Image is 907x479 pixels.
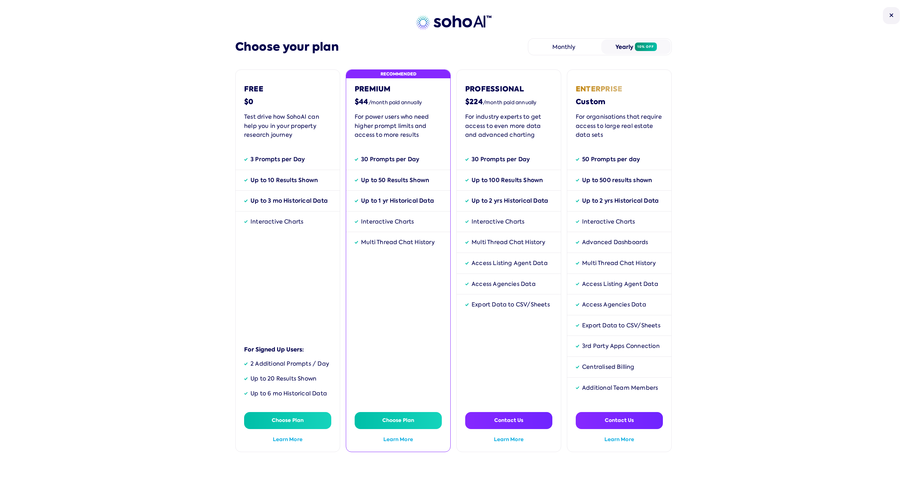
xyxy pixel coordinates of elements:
[465,436,552,443] a: Learn More
[465,97,552,107] div: $224
[416,16,491,30] img: SohoAI
[582,155,640,164] div: 50 Prompts per day
[355,217,358,226] img: Tick Icon
[355,176,358,185] img: Tick Icon
[244,112,331,141] div: Test drive how SohoAI can help you in your property research journey
[576,176,579,185] img: Tick Icon
[465,84,552,94] div: Professional
[250,196,328,205] div: Up to 3 mo Historical Data
[244,412,331,429] button: Choose Plan
[465,196,469,205] img: Tick Icon
[250,155,305,164] div: 3 Prompts per Day
[465,176,469,185] img: Tick Icon
[576,280,579,289] img: Tick Icon
[244,97,331,107] div: $0
[582,321,660,330] div: Export Data to CSV/Sheets
[576,97,663,107] div: Custom
[582,383,658,393] div: Additional Team Members
[472,259,548,268] div: Access Listing Agent Data
[361,196,434,205] div: Up to 1 yr Historical Data
[355,84,442,94] div: Premium
[355,412,442,429] button: Choose Plan
[361,176,429,185] div: Up to 50 Results Shown
[601,39,671,54] div: Yearly
[250,389,327,398] div: Up to 6 mo Historical Data
[582,176,652,185] div: Up to 500 results shown
[576,196,579,205] img: Tick Icon
[582,342,660,351] div: 3rd Party Apps Connection
[465,280,469,289] img: Tick Icon
[576,112,663,141] div: For organisations that require access to large real estate data sets
[465,112,552,141] div: For industry experts to get access to even more data and advanced charting
[635,43,657,51] span: 10% off
[582,196,659,205] div: Up to 2 yrs Historical Data
[346,70,450,78] div: Recommended
[244,389,248,398] img: Tick Icon
[244,196,248,205] img: Tick Icon
[244,374,248,383] img: Tick Icon
[472,280,536,289] div: Access Agencies Data
[576,436,663,443] a: Learn More
[355,155,358,164] img: Tick Icon
[244,436,331,443] a: Learn More
[244,176,248,185] img: Tick Icon
[244,359,248,368] img: Tick Icon
[582,238,648,247] div: Advanced Dashboards
[235,39,339,55] div: Choose your plan
[576,259,579,268] img: Tick Icon
[355,196,358,205] img: Tick Icon
[483,99,536,106] span: /month paid annually
[355,238,358,247] img: Tick Icon
[361,238,435,247] div: Multi Thread Chat History
[465,412,552,429] button: Contact Us
[576,217,579,226] img: Tick Icon
[529,39,598,54] div: Monthly
[244,217,248,226] img: Tick Icon
[576,84,663,94] div: Enterprise
[472,238,545,247] div: Multi Thread Chat History
[361,217,414,226] div: Interactive Charts
[576,342,579,351] img: Tick Icon
[576,412,663,429] button: Contact Us
[576,383,579,393] img: Tick Icon
[368,99,422,106] span: /month paid annually
[355,436,442,443] a: Learn More
[250,374,316,383] div: Up to 20 Results Shown
[582,300,646,309] div: Access Agencies Data
[472,155,530,164] div: 30 Prompts per Day
[250,217,303,226] div: Interactive Charts
[472,176,543,185] div: Up to 100 Results Shown
[582,259,656,268] div: Multi Thread Chat History
[472,196,548,205] div: Up to 2 yrs Historical Data
[576,155,579,164] img: Tick Icon
[244,84,331,94] div: Free
[472,217,524,226] div: Interactive Charts
[582,362,635,372] div: Centralised Billing
[250,176,318,185] div: Up to 10 Results Shown
[582,217,635,226] div: Interactive Charts
[889,13,894,17] img: Close
[355,97,442,107] div: $44
[576,362,579,372] img: Tick Icon
[244,345,331,354] div: For Signed Up Users:
[361,155,419,164] div: 30 Prompts per Day
[465,217,469,226] img: Tick Icon
[465,300,469,309] img: Tick Icon
[355,112,442,141] div: For power users who need higher prompt limits and access to more results
[465,259,469,268] img: Tick Icon
[576,238,579,247] img: Tick Icon
[576,300,579,309] img: Tick Icon
[472,300,550,309] div: Export Data to CSV/Sheets
[465,238,469,247] img: Tick Icon
[250,359,329,368] div: 2 Additional Prompts / Day
[465,155,469,164] img: Tick Icon
[244,155,248,164] img: Tick Icon
[576,321,579,330] img: Tick Icon
[582,280,658,289] div: Access Listing Agent Data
